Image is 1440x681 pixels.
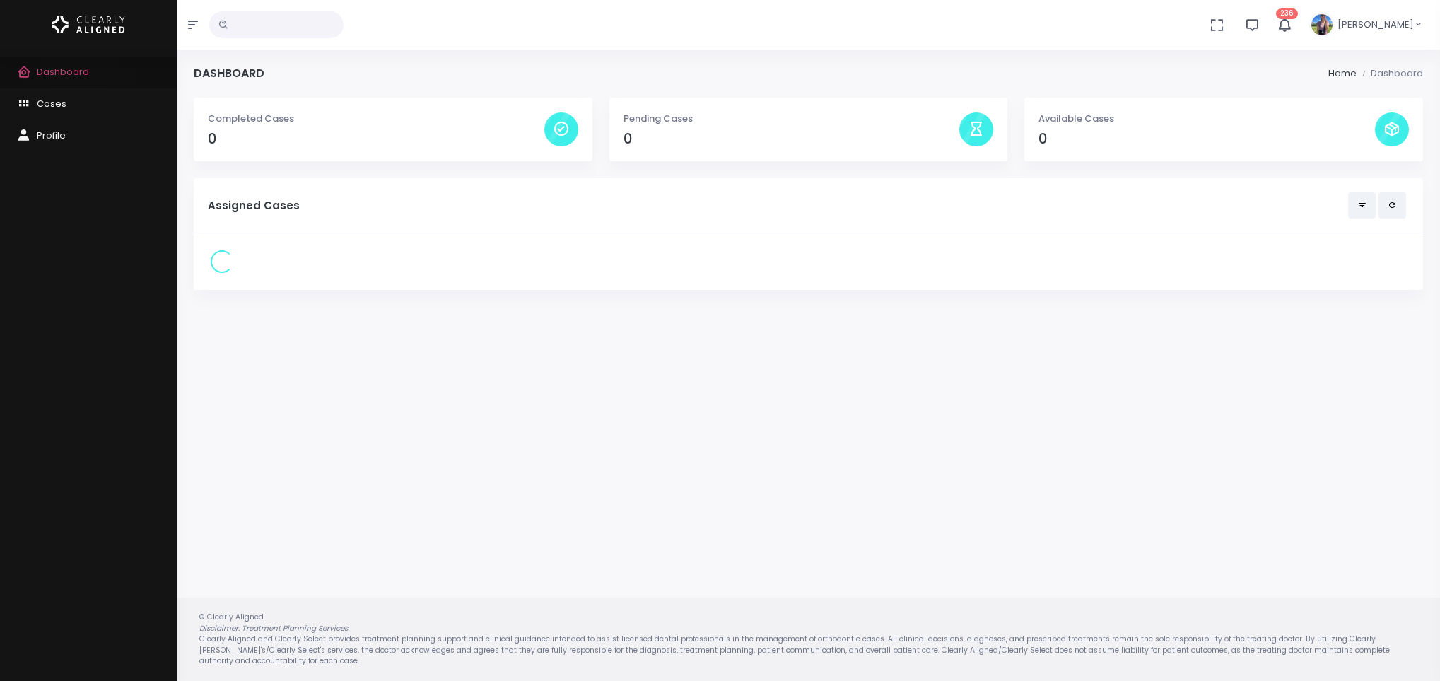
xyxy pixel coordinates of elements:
[37,129,66,142] span: Profile
[185,612,1432,667] div: © Clearly Aligned Clearly Aligned and Clearly Select provides treatment planning support and clin...
[208,112,544,126] p: Completed Cases
[37,65,89,78] span: Dashboard
[1337,18,1414,32] span: [PERSON_NAME]
[208,131,544,147] h4: 0
[194,66,264,80] h4: Dashboard
[208,199,1348,212] h5: Assigned Cases
[1038,112,1375,126] p: Available Cases
[1276,8,1298,19] span: 236
[1357,66,1423,81] li: Dashboard
[1038,131,1375,147] h4: 0
[199,623,348,634] em: Disclaimer: Treatment Planning Services
[1309,12,1335,37] img: Header Avatar
[624,131,960,147] h4: 0
[1328,66,1357,81] li: Home
[52,10,125,40] img: Logo Horizontal
[37,97,66,110] span: Cases
[624,112,960,126] p: Pending Cases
